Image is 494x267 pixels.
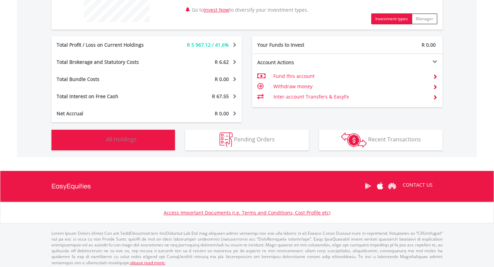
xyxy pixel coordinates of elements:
[51,76,163,83] div: Total Bundle Costs
[273,81,427,92] td: Withdraw money
[252,42,348,48] div: Your Funds to Invest
[187,42,229,48] span: R 5 967.12 / 41.6%
[422,42,436,48] span: R 0.00
[252,59,348,66] div: Account Actions
[215,76,229,82] span: R 0.00
[273,71,427,81] td: Fund this account
[412,13,437,24] button: Manager
[212,93,229,100] span: R 67.55
[362,175,374,197] a: Google Play
[51,130,175,150] button: All Holdings
[130,260,165,266] a: please read more:
[106,136,137,143] span: All Holdings
[185,130,309,150] button: Pending Orders
[273,92,427,102] td: Inter-account Transfers & EasyFx
[371,13,412,24] button: Investment types
[90,132,105,147] img: holdings-wht.png
[204,7,229,13] a: Invest Now
[374,175,386,197] a: Apple
[368,136,421,143] span: Recent Transactions
[319,130,443,150] button: Recent Transactions
[51,93,163,100] div: Total Interest on Free Cash
[215,110,229,117] span: R 0.00
[220,132,233,147] img: pending_instructions-wht.png
[51,59,163,66] div: Total Brokerage and Statutory Costs
[386,175,398,197] a: Huawei
[51,230,443,266] p: Lorem Ipsum Dolors (Ame) Con a/e SeddOeiusmod tem InciDiduntut Lab Etd mag aliquaen admin veniamq...
[51,171,91,202] a: EasyEquities
[398,175,437,195] a: CONTACT US
[164,209,330,216] a: Access Important Documents (i.e. Terms and Conditions, Cost Profile etc)
[234,136,275,143] span: Pending Orders
[51,42,163,48] div: Total Profit / Loss on Current Holdings
[215,59,229,65] span: R 6.62
[341,132,367,148] img: transactions-zar-wht.png
[51,110,163,117] div: Net Accrual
